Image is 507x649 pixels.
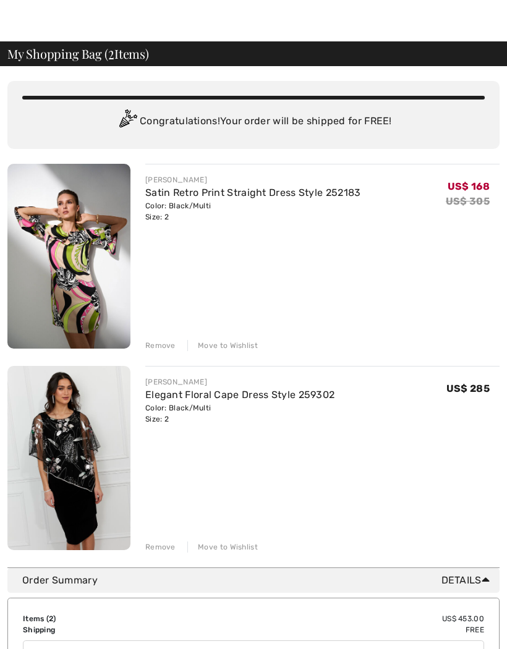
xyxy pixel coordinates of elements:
img: Satin Retro Print Straight Dress Style 252183 [7,164,130,349]
div: Order Summary [22,573,495,588]
span: 2 [49,614,53,623]
img: Elegant Floral Cape Dress Style 259302 [7,366,130,551]
a: Satin Retro Print Straight Dress Style 252183 [145,187,361,198]
img: Congratulation2.svg [115,109,140,134]
td: US$ 453.00 [187,613,484,624]
td: Items ( ) [23,613,187,624]
div: Color: Black/Multi Size: 2 [145,200,361,223]
div: Color: Black/Multi Size: 2 [145,402,334,425]
span: US$ 168 [448,180,490,192]
div: Move to Wishlist [187,340,258,351]
td: Free [187,624,484,635]
div: [PERSON_NAME] [145,174,361,185]
s: US$ 305 [446,195,490,207]
a: Elegant Floral Cape Dress Style 259302 [145,389,334,401]
div: Remove [145,541,176,553]
span: US$ 285 [446,383,490,394]
span: My Shopping Bag ( Items) [7,48,149,60]
span: Details [441,573,495,588]
span: 2 [108,45,114,61]
div: [PERSON_NAME] [145,376,334,388]
div: Move to Wishlist [187,541,258,553]
td: Shipping [23,624,187,635]
div: Remove [145,340,176,351]
div: Congratulations! Your order will be shipped for FREE! [22,109,485,134]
